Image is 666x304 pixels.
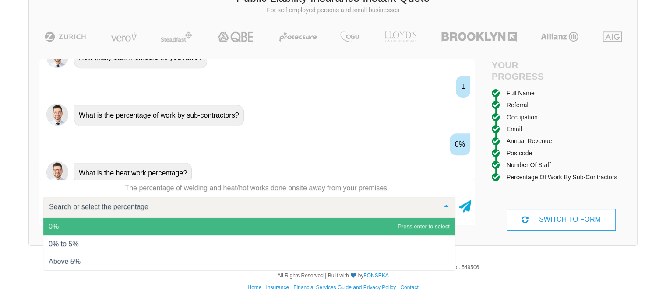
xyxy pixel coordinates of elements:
img: QBE | Public Liability Insurance [212,31,260,42]
img: Vero | Public Liability Insurance [107,31,141,42]
input: Search or select the percentage [47,203,437,211]
a: Financial Services Guide and Privacy Policy [293,284,396,290]
img: Zurich | Public Liability Insurance [41,31,90,42]
img: Protecsure | Public Liability Insurance [276,31,320,42]
div: 0% [450,133,470,155]
img: CGU | Public Liability Insurance [337,31,363,42]
img: Chatbot | PLI [46,104,68,126]
h4: Your Progress [492,59,561,81]
img: Allianz | Public Liability Insurance [536,31,583,42]
div: Percentage of work by sub-contractors [507,172,617,182]
a: Home [247,284,261,290]
div: Number of staff [507,160,551,170]
p: The percentage of welding and heat/hot works done onsite away from your premises. [39,183,475,193]
div: Email [507,124,522,134]
div: Referral [507,100,529,110]
a: FONSEKA [363,273,388,279]
div: What is the percentage of work by sub-contractors? [74,105,244,126]
img: Chatbot | PLI [46,161,68,183]
div: 1 [456,76,470,98]
img: Steadfast | Public Liability Insurance [157,31,196,42]
div: Annual Revenue [507,136,552,146]
img: AIG | Public Liability Insurance [599,31,625,42]
div: Occupation [507,112,538,122]
img: LLOYD's | Public Liability Insurance [380,31,422,42]
span: 0% to 5% [49,240,78,248]
span: Above 5% [49,258,81,265]
div: What is the heat work percentage? [74,163,192,184]
div: Full Name [507,88,535,98]
img: Brooklyn | Public Liability Insurance [438,31,520,42]
a: Insurance [266,284,289,290]
span: 0% [49,223,59,230]
p: For self employed persons and small businesses [35,6,631,15]
div: SWITCH TO FORM [507,209,615,231]
div: Postcode [507,148,532,158]
a: Contact [400,284,418,290]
